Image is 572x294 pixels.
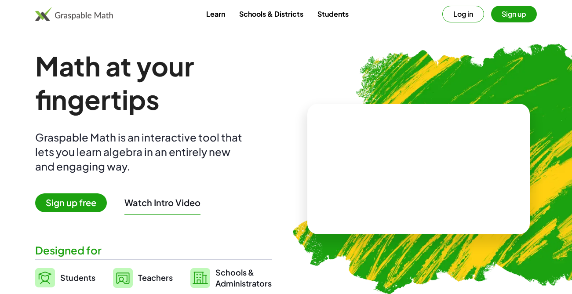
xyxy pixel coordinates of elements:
a: Students [35,267,95,289]
button: Watch Intro Video [124,197,200,208]
img: svg%3e [35,268,55,287]
button: Log in [442,6,484,22]
div: Designed for [35,243,272,258]
img: svg%3e [190,268,210,288]
a: Schools &Administrators [190,267,272,289]
a: Learn [199,6,232,22]
a: Teachers [113,267,173,289]
a: Students [310,6,356,22]
a: Schools & Districts [232,6,310,22]
h1: Math at your fingertips [35,49,272,116]
video: What is this? This is dynamic math notation. Dynamic math notation plays a central role in how Gr... [353,136,485,202]
span: Sign up free [35,193,107,212]
span: Teachers [138,272,173,283]
button: Sign up [491,6,537,22]
div: Graspable Math is an interactive tool that lets you learn algebra in an entirely new and engaging... [35,130,246,174]
span: Schools & Administrators [215,267,272,289]
span: Students [60,272,95,283]
img: svg%3e [113,268,133,288]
